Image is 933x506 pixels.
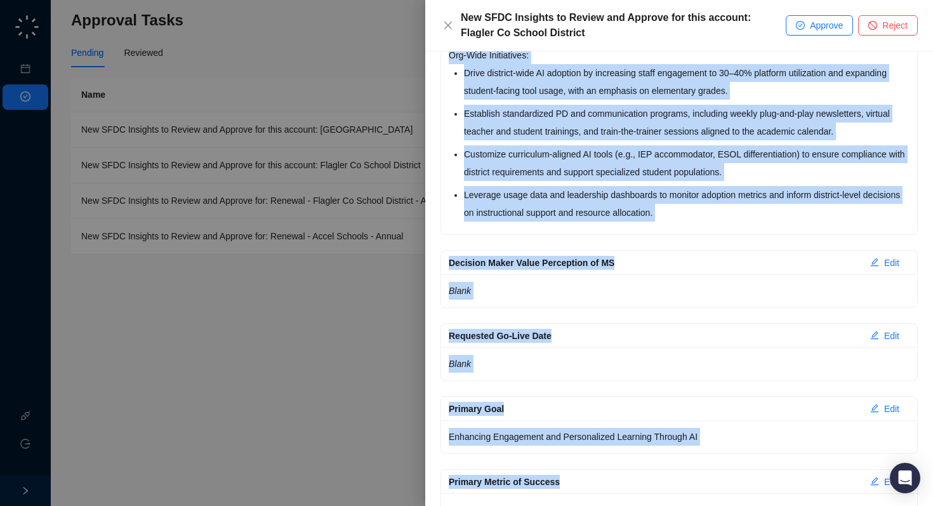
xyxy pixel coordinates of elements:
[449,475,860,489] div: Primary Metric of Success
[449,359,471,369] em: Blank
[443,20,453,30] span: close
[884,329,899,343] span: Edit
[449,256,860,270] div: Decision Maker Value Perception of MS
[860,326,910,346] button: Edit
[890,463,920,493] div: Open Intercom Messenger
[464,186,910,222] li: Leverage usage data and leadership dashboards to monitor adoption metrics and inform district-lev...
[449,402,860,416] div: Primary Goal
[870,404,879,413] span: edit
[449,286,471,296] em: Blank
[860,399,910,419] button: Edit
[870,331,879,340] span: edit
[464,64,910,100] li: Drive district-wide AI adoption by increasing staff engagement to 30–40% platform utilization and...
[440,18,456,33] button: Close
[868,21,877,30] span: stop
[860,472,910,492] button: Edit
[884,402,899,416] span: Edit
[464,145,910,181] li: Customize curriculum-aligned AI tools (e.g., IEP accommodator, ESOL differentiation) to ensure co...
[786,15,853,36] button: Approve
[884,475,899,489] span: Edit
[884,256,899,270] span: Edit
[858,15,918,36] button: Reject
[882,18,908,32] span: Reject
[461,10,786,41] div: New SFDC Insights to Review and Approve for this account: Flagler Co School District
[449,329,860,343] div: Requested Go-Live Date
[464,105,910,140] li: Establish standardized PD and communication programs, including weekly plug-and-play newsletters,...
[810,18,843,32] span: Approve
[449,46,910,64] p: Org-Wide Initiatives:
[870,477,879,486] span: edit
[870,258,879,267] span: edit
[796,21,805,30] span: check-circle
[449,428,910,446] p: Enhancing Engagement and Personalized Learning Through AI
[860,253,910,273] button: Edit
